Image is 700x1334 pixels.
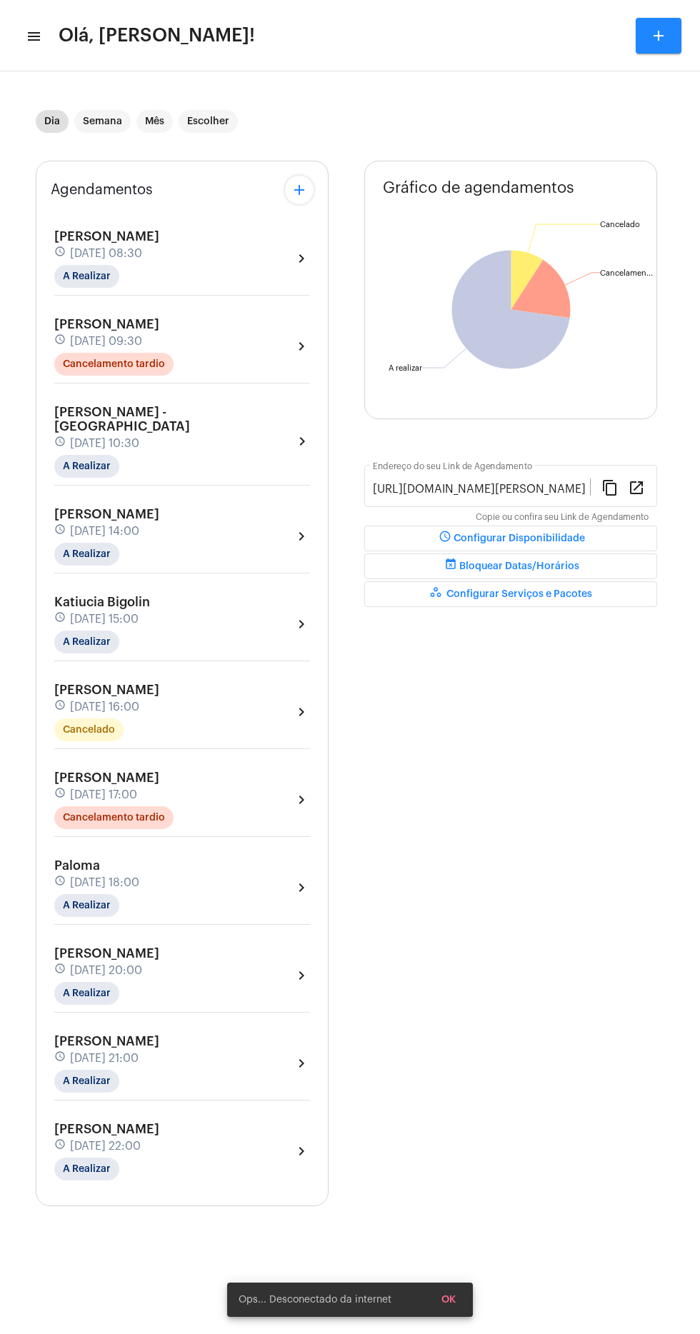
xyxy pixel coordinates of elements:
span: Bloquear Datas/Horários [442,561,579,571]
mat-icon: chevron_right [293,879,310,896]
text: Cancelamen... [600,269,653,277]
mat-icon: schedule [436,530,454,547]
mat-chip: Escolher [179,110,238,133]
mat-chip: A Realizar [54,894,119,917]
mat-icon: schedule [54,699,67,715]
span: [PERSON_NAME] [54,947,159,960]
span: Configurar Serviços e Pacotes [429,589,592,599]
mat-icon: schedule [54,963,67,978]
mat-icon: schedule [54,523,67,539]
span: [DATE] 17:00 [70,788,137,801]
mat-chip: Cancelamento tardio [54,353,174,376]
mat-hint: Copie ou confira seu Link de Agendamento [476,513,649,523]
button: Configurar Serviços e Pacotes [364,581,657,607]
mat-icon: chevron_right [293,791,310,808]
mat-chip: Semana [74,110,131,133]
span: [DATE] 14:00 [70,525,139,538]
mat-icon: chevron_right [293,616,310,633]
mat-icon: schedule [54,611,67,627]
button: Bloquear Datas/Horários [364,553,657,579]
span: [DATE] 21:00 [70,1052,139,1065]
span: Gráfico de agendamentos [383,179,574,196]
span: [PERSON_NAME] [54,1035,159,1048]
text: Cancelado [600,221,640,229]
mat-icon: chevron_right [294,433,310,450]
span: [DATE] 15:00 [70,613,139,626]
span: Olá, [PERSON_NAME]! [59,24,255,47]
span: Configurar Disponibilidade [436,533,585,543]
mat-chip: A Realizar [54,455,119,478]
span: [DATE] 18:00 [70,876,139,889]
mat-chip: A Realizar [54,543,119,566]
span: Paloma [54,859,100,872]
button: OK [430,1287,467,1313]
mat-icon: schedule [54,333,67,349]
mat-icon: chevron_right [293,1055,310,1072]
button: Configurar Disponibilidade [364,526,657,551]
mat-icon: chevron_right [293,528,310,545]
mat-icon: schedule [54,246,67,261]
mat-icon: open_in_new [628,478,645,496]
mat-chip: Dia [36,110,69,133]
span: [PERSON_NAME] [54,230,159,243]
span: [PERSON_NAME] [54,771,159,784]
mat-icon: schedule [54,875,67,891]
mat-chip: A Realizar [54,1158,119,1180]
mat-chip: A Realizar [54,631,119,653]
span: [DATE] 08:30 [70,247,142,260]
span: [PERSON_NAME] [54,318,159,331]
mat-chip: Mês [136,110,173,133]
span: [DATE] 09:30 [70,335,142,348]
mat-icon: schedule [54,1138,67,1154]
span: [DATE] 10:30 [70,437,139,450]
input: Link [373,483,590,496]
mat-chip: Cancelado [54,718,124,741]
mat-chip: Cancelamento tardio [54,806,174,829]
mat-chip: A Realizar [54,982,119,1005]
mat-icon: chevron_right [293,338,310,355]
text: A realizar [389,364,422,372]
span: [DATE] 22:00 [70,1140,141,1153]
mat-icon: chevron_right [293,1143,310,1160]
span: [PERSON_NAME] [54,1123,159,1135]
span: Agendamentos [51,182,153,198]
mat-icon: workspaces_outlined [429,586,446,603]
span: [DATE] 20:00 [70,964,142,977]
mat-icon: chevron_right [293,703,310,721]
mat-icon: schedule [54,787,67,803]
mat-icon: schedule [54,436,67,451]
span: OK [441,1295,456,1305]
mat-chip: A Realizar [54,265,119,288]
mat-chip: A Realizar [54,1070,119,1093]
mat-icon: content_copy [601,478,619,496]
mat-icon: schedule [54,1050,67,1066]
mat-icon: chevron_right [293,967,310,984]
mat-icon: add [291,181,308,199]
mat-icon: add [650,27,667,44]
span: [PERSON_NAME] - [GEOGRAPHIC_DATA] [54,406,190,433]
span: [DATE] 16:00 [70,701,139,713]
mat-icon: event_busy [442,558,459,575]
mat-icon: sidenav icon [26,28,40,45]
span: Ops... Desconectado da internet [239,1293,391,1307]
span: [PERSON_NAME] [54,508,159,521]
span: Katiucia Bigolin [54,596,150,608]
mat-icon: chevron_right [293,250,310,267]
span: [PERSON_NAME] [54,683,159,696]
